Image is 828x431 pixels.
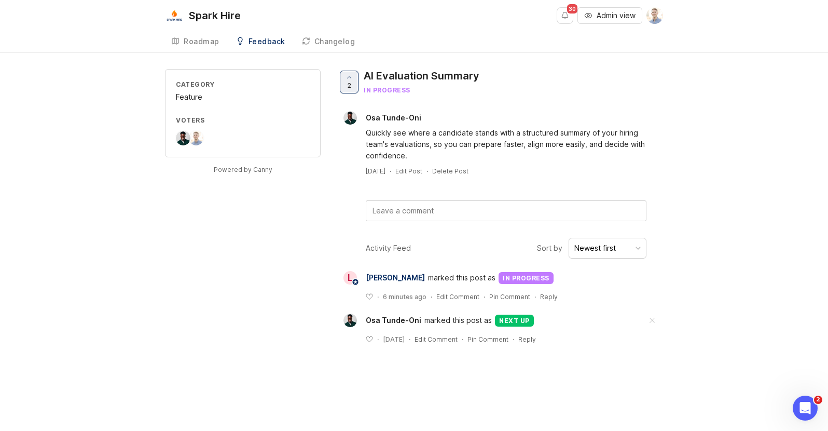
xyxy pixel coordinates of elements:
span: Osa Tunde-Oni [366,315,421,326]
div: Category [176,80,310,89]
div: next up [495,315,534,327]
div: Delete Post [432,167,468,176]
a: Powered by Canny [212,164,274,176]
img: member badge [352,278,360,286]
img: Josh Tolan [646,7,663,24]
div: L [343,271,357,285]
iframe: Intercom live chat [793,396,818,421]
div: in progress [499,272,554,284]
div: · [513,335,514,344]
div: Pin Comment [467,335,508,344]
a: Osa Tunde-OniOsa Tunde-Oni [337,314,424,327]
div: AI Evaluation Summary [364,69,479,83]
div: Edit Post [395,167,422,176]
div: Reply [540,292,558,301]
div: · [390,167,391,176]
img: Osa Tunde-Oni [343,314,357,327]
div: Edit Comment [436,292,479,301]
div: Feedback [249,38,285,45]
a: [DATE] [366,167,385,176]
button: Admin view [577,7,642,24]
div: · [484,292,485,301]
a: Osa Tunde-OniOsa Tunde-Oni [337,111,430,125]
span: Osa Tunde-Oni [366,113,421,122]
span: marked this post as [428,272,495,284]
button: Notifications [557,7,573,24]
span: 2 [814,396,822,404]
div: · [462,335,463,344]
time: [DATE] [383,335,405,343]
div: Edit Comment [415,335,458,344]
div: Voters [176,116,310,125]
span: 30 [567,4,577,14]
div: · [534,292,536,301]
img: Osa Tunde-Oni [343,111,357,125]
img: Osa Tunde-Oni [176,131,190,145]
div: Quickly see where a candidate stands with a structured summary of your hiring team's evaluations,... [366,127,646,161]
div: Roadmap [184,38,219,45]
div: · [409,335,410,344]
div: Reply [518,335,536,344]
a: Feedback [230,31,292,52]
img: Josh Tolan [189,131,203,145]
div: Changelog [314,38,355,45]
span: marked this post as [424,315,492,326]
span: Sort by [537,243,562,254]
a: Roadmap [165,31,226,52]
button: 2 [340,71,358,93]
span: 2 [348,81,351,90]
div: · [377,292,379,301]
a: Changelog [296,31,362,52]
div: · [431,292,432,301]
a: L[PERSON_NAME] [337,271,428,285]
span: Admin view [597,10,636,21]
div: · [377,335,379,344]
div: Spark Hire [189,10,241,21]
img: Spark Hire logo [165,6,184,25]
div: · [426,167,428,176]
div: Newest first [574,243,616,254]
span: 6 minutes ago [383,292,426,301]
div: Activity Feed [366,243,411,254]
div: in progress [364,86,479,95]
span: [PERSON_NAME] [366,272,425,284]
div: Feature [176,91,310,103]
div: Pin Comment [489,292,530,301]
